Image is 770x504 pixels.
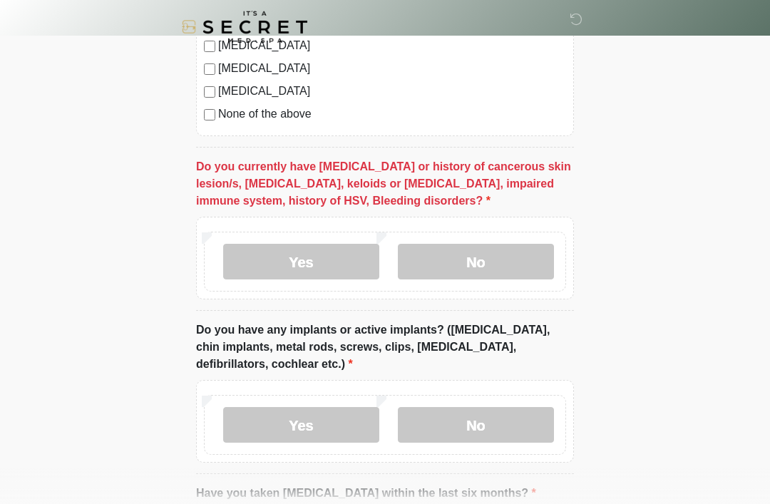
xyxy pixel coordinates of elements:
[196,485,536,502] label: Have you taken [MEDICAL_DATA] within the last six months?
[204,86,215,98] input: [MEDICAL_DATA]
[196,158,574,210] label: Do you currently have [MEDICAL_DATA] or history of cancerous skin lesion/s, [MEDICAL_DATA], keloi...
[218,106,566,123] label: None of the above
[223,407,379,443] label: Yes
[218,83,566,100] label: [MEDICAL_DATA]
[182,11,307,43] img: It's A Secret Med Spa Logo
[204,63,215,75] input: [MEDICAL_DATA]
[204,109,215,120] input: None of the above
[218,60,566,77] label: [MEDICAL_DATA]
[398,407,554,443] label: No
[196,322,574,373] label: Do you have any implants or active implants? ([MEDICAL_DATA], chin implants, metal rods, screws, ...
[398,244,554,279] label: No
[223,244,379,279] label: Yes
